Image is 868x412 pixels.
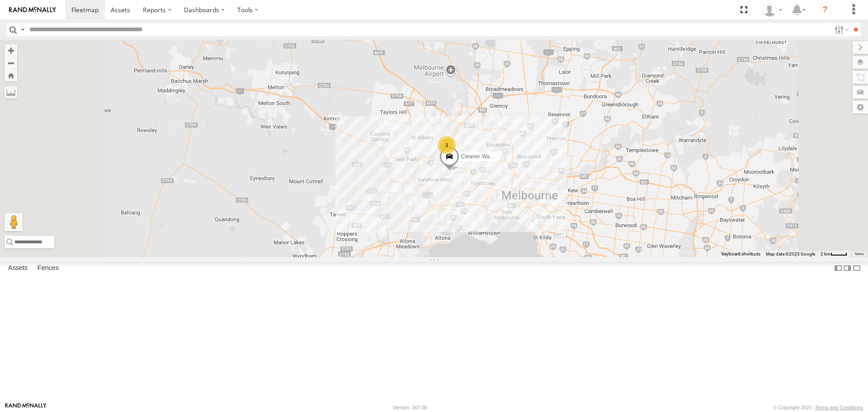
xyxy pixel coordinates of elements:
span: 2 km [821,251,830,256]
button: Drag Pegman onto the map to open Street View [5,213,23,231]
div: Version: 307.00 [393,405,427,410]
a: Terms and Conditions [815,405,863,410]
label: Search Query [19,23,26,36]
a: Visit our Website [5,403,47,412]
label: Fences [33,262,63,275]
label: Assets [4,262,32,275]
a: Terms (opens in new tab) [854,252,864,256]
label: Dock Summary Table to the Left [834,262,843,275]
label: Search Filter Options [831,23,850,36]
label: Dock Summary Table to the Right [843,262,852,275]
button: Zoom out [5,57,17,69]
label: Hide Summary Table [852,262,861,275]
span: Map data ©2025 Google [766,251,815,256]
img: rand-logo.svg [9,7,56,13]
button: Keyboard shortcuts [722,251,760,257]
button: Zoom in [5,44,17,57]
label: Measure [5,86,17,99]
span: Cleaner Wagon #1 [461,153,506,160]
div: John Vu [759,3,786,17]
label: Map Settings [853,101,868,114]
div: © Copyright 2025 - [773,405,863,410]
button: Map Scale: 2 km per 33 pixels [818,251,850,257]
div: 3 [438,136,456,154]
button: Zoom Home [5,69,17,81]
i: ? [818,3,832,17]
